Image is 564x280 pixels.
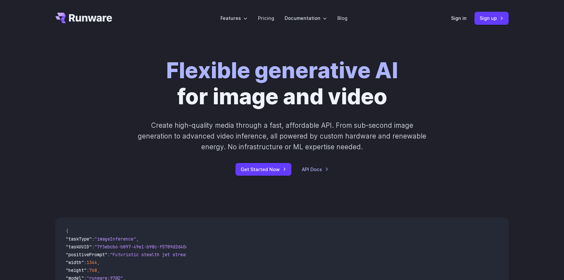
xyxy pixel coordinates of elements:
span: , [97,259,100,265]
a: Blog [337,14,347,22]
a: Go to / [55,13,112,23]
h1: for image and video [166,57,398,110]
p: Create high-quality media through a fast, affordable API. From sub-second image generation to adv... [137,120,427,153]
span: "imageInference" [94,236,136,242]
span: "width" [66,259,84,265]
span: : [84,259,87,265]
span: , [136,236,139,242]
span: "7f3ebcb6-b897-49e1-b98c-f5789d2d40d7" [94,244,193,250]
span: "taskUUID" [66,244,92,250]
span: "height" [66,267,87,273]
a: Get Started Now [235,163,291,176]
strong: Flexible generative AI [166,57,398,83]
label: Features [220,14,247,22]
a: Sign in [451,14,467,22]
span: , [97,267,100,273]
a: Sign up [474,12,509,24]
span: : [87,267,89,273]
span: : [107,252,110,258]
span: 768 [89,267,97,273]
span: "taskType" [66,236,92,242]
a: API Docs [302,166,329,173]
span: "Futuristic stealth jet streaking through a neon-lit cityscape with glowing purple exhaust" [110,252,347,258]
span: 1344 [87,259,97,265]
span: : [92,236,94,242]
a: Pricing [258,14,274,22]
label: Documentation [285,14,327,22]
span: { [66,228,68,234]
span: "positivePrompt" [66,252,107,258]
span: : [92,244,94,250]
